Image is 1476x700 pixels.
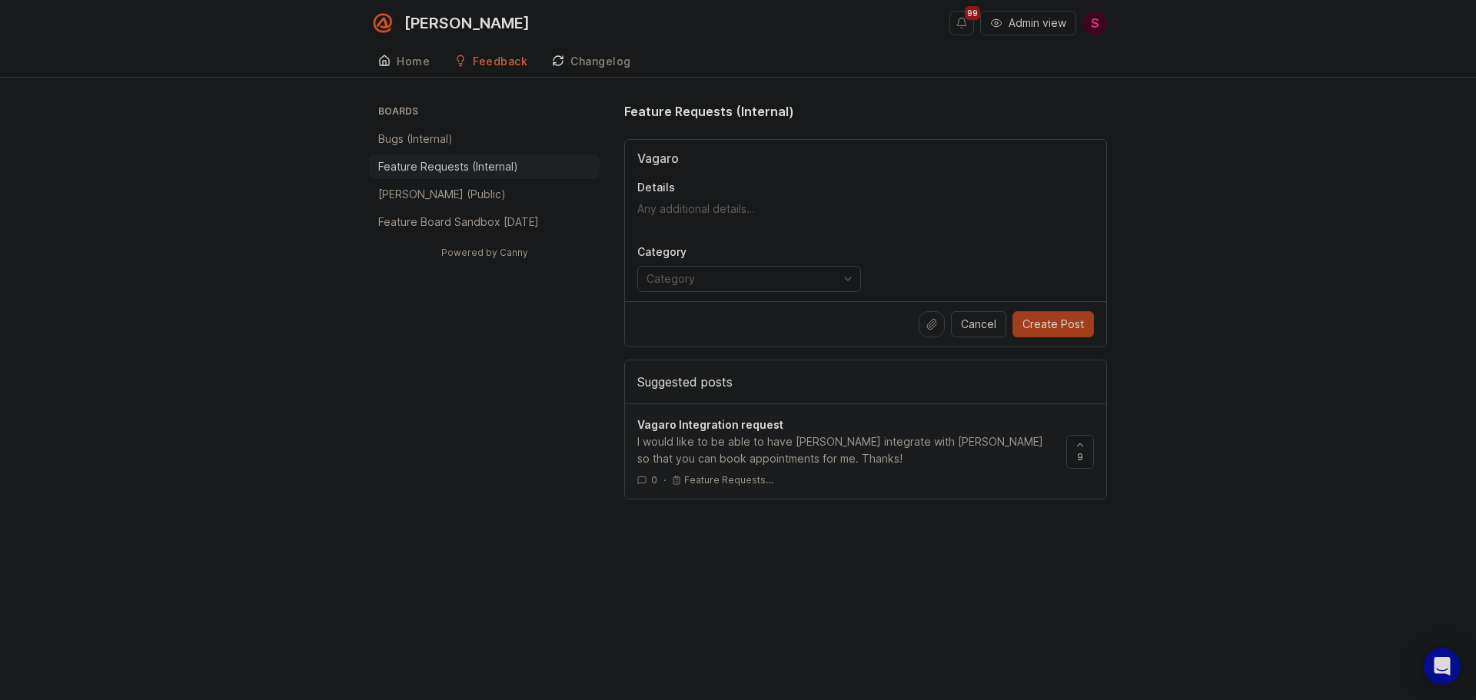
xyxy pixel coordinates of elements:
[637,416,1066,486] a: Vagaro Integration requestI would like to be able to have [PERSON_NAME] integrate with [PERSON_NA...
[949,11,974,35] button: Notifications
[378,159,518,174] p: Feature Requests (Internal)
[651,473,657,486] span: 0
[378,131,453,147] p: Bugs (Internal)
[961,317,996,332] span: Cancel
[637,433,1054,467] div: I would like to be able to have [PERSON_NAME] integrate with [PERSON_NAME] so that you can book a...
[1009,15,1066,31] span: Admin view
[1424,648,1461,685] div: Open Intercom Messenger
[980,11,1076,35] button: Admin view
[684,474,773,486] p: Feature Requests…
[625,360,1106,403] div: Suggested posts
[369,46,439,78] a: Home
[1066,435,1094,469] button: 9
[369,210,600,234] a: Feature Board Sandbox [DATE]
[637,244,861,260] p: Category
[378,187,506,202] p: [PERSON_NAME] (Public)
[570,56,631,67] div: Changelog
[1012,311,1094,337] button: Create Post
[637,201,1094,232] textarea: Details
[473,56,527,67] div: Feedback
[439,244,530,261] a: Powered by Canny
[369,9,397,37] img: Smith.ai logo
[369,127,600,151] a: Bugs (Internal)
[951,311,1006,337] button: Cancel
[1022,317,1084,332] span: Create Post
[445,46,537,78] a: Feedback
[404,15,530,31] div: [PERSON_NAME]
[836,273,860,285] svg: toggle icon
[397,56,430,67] div: Home
[369,154,600,179] a: Feature Requests (Internal)
[637,418,783,431] span: Vagaro Integration request
[378,214,539,230] p: Feature Board Sandbox [DATE]
[1091,14,1099,32] span: S
[369,182,600,207] a: [PERSON_NAME] (Public)
[637,149,1094,168] input: Title
[965,6,980,20] span: 99
[375,102,600,124] h3: Boards
[647,270,834,287] input: Category
[543,46,640,78] a: Changelog
[637,266,861,292] div: toggle menu
[1077,450,1083,463] span: 9
[663,473,666,486] div: ·
[637,180,1094,195] p: Details
[624,102,794,121] h1: Feature Requests (Internal)
[1082,11,1107,35] button: S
